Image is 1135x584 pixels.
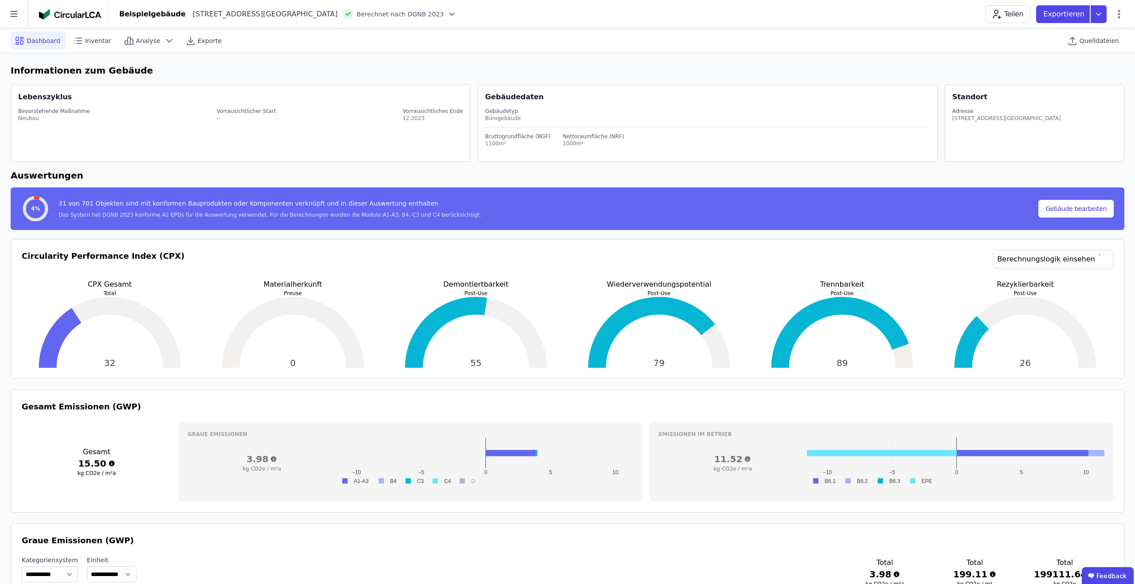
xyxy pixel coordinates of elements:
div: [STREET_ADDRESS][GEOGRAPHIC_DATA] [952,115,1061,122]
h3: Gesamt [22,447,172,457]
span: Inventar [85,36,111,45]
div: [STREET_ADDRESS][GEOGRAPHIC_DATA] [186,9,338,19]
h3: 199.11 [944,568,1006,580]
span: Dashboard [27,36,60,45]
h6: Informationen zum Gebäude [11,64,1124,77]
p: CPX Gesamt [22,279,198,290]
div: Vorrausichtlicher Start [216,108,276,115]
p: Demontiertbarkeit [388,279,564,290]
div: 1000m² [563,140,624,147]
p: Post-Use [388,290,564,297]
div: Beispielgebäude [119,9,186,19]
h3: Total [854,557,916,568]
span: Exporte [198,36,222,45]
h3: 11.52 [658,453,807,465]
h3: Graue Emissionen (GWP) [22,534,1113,547]
h3: kg CO2e / m²a [22,470,172,477]
div: Bevorstehende Maßnahme [18,108,90,115]
h6: Auswertungen [11,169,1124,182]
div: Adresse [952,108,1061,115]
h3: Emissionen im betrieb [658,431,1104,438]
label: Kategoriensystem [22,556,78,565]
label: Einheit [87,556,137,565]
div: Gebäudetyp [485,108,930,115]
h3: 3.98 [188,453,336,465]
p: Trennbarkeit [754,279,930,290]
span: Berechnet nach DGNB 2023 [356,10,444,19]
button: Gebäude bearbeiten [1038,200,1114,218]
div: Bruttogrundfläche (BGF) [485,133,550,140]
p: Rezyklierbarkeit [937,279,1113,290]
p: Total [22,290,198,297]
h3: 3.98 [854,568,916,580]
h3: 199111.64 [1034,568,1096,580]
h3: Total [944,557,1006,568]
p: Post-Use [571,290,747,297]
p: Post-Use [754,290,930,297]
div: 31 von 701 Objekten sind mit konformen Bauprodukten oder Komponenten verknüpft und in dieser Ausw... [59,199,481,211]
h3: Total [1034,557,1096,568]
h3: kg CO2e / m²a [658,465,807,472]
div: Bürogebäude [485,115,930,122]
span: 4% [31,205,40,212]
div: Standort [952,92,987,102]
span: Quelldateien [1080,36,1119,45]
div: -- [216,115,276,122]
div: Neubau [18,115,90,122]
div: 1100m² [485,140,550,147]
img: Concular [39,9,101,19]
h3: Circularity Performance Index (CPX) [22,250,184,279]
div: Das System hat DGNB 2023 konforme A2 EPDs für die Auswertung verwendet. Für die Berechnungen wurd... [59,211,481,218]
div: Lebenszyklus [18,92,72,102]
p: Preuse [205,290,381,297]
h3: Graue Emissionen [188,431,634,438]
div: 12.2023 [403,115,463,122]
p: Exportieren [1043,9,1086,19]
a: Berechnungslogik einsehen [993,250,1113,269]
h3: kg CO2e / m²a [188,465,336,472]
p: Materialherkunft [205,279,381,290]
div: Gebäudedaten [485,92,937,102]
div: Vorrausichtliches Ende [403,108,463,115]
p: Post-Use [937,290,1113,297]
h3: Gesamt Emissionen (GWP) [22,401,1113,413]
p: Wiederverwendungspotential [571,279,747,290]
div: Nettoraumfläche (NRF) [563,133,624,140]
h3: 15.50 [22,457,172,470]
span: Analyse [136,36,160,45]
button: Teilen [985,5,1031,23]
